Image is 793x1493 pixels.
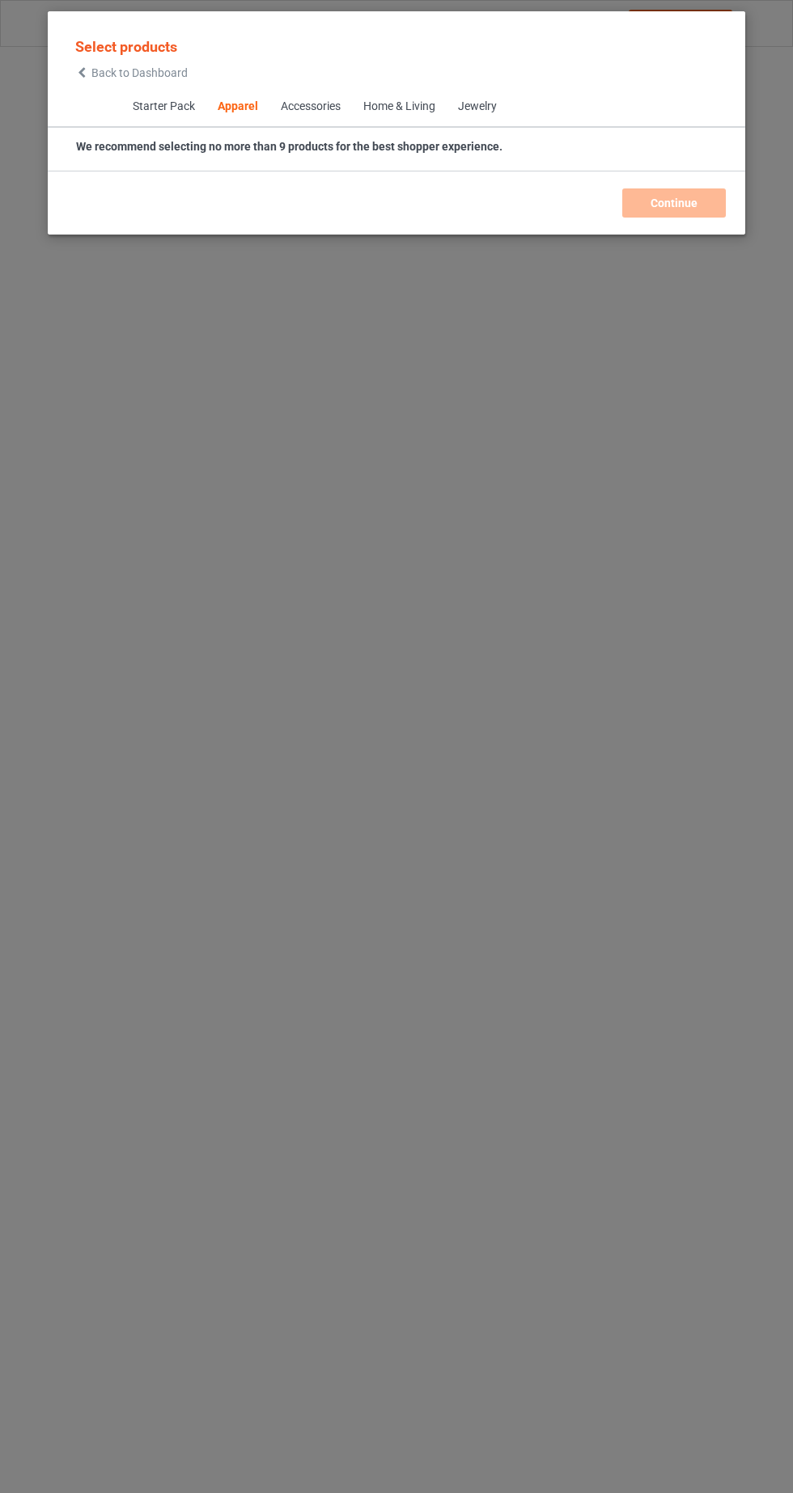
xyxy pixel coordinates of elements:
[75,38,177,55] span: Select products
[76,140,503,153] strong: We recommend selecting no more than 9 products for the best shopper experience.
[91,66,188,79] span: Back to Dashboard
[217,99,257,115] div: Apparel
[457,99,496,115] div: Jewelry
[121,87,206,126] span: Starter Pack
[363,99,435,115] div: Home & Living
[280,99,340,115] div: Accessories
